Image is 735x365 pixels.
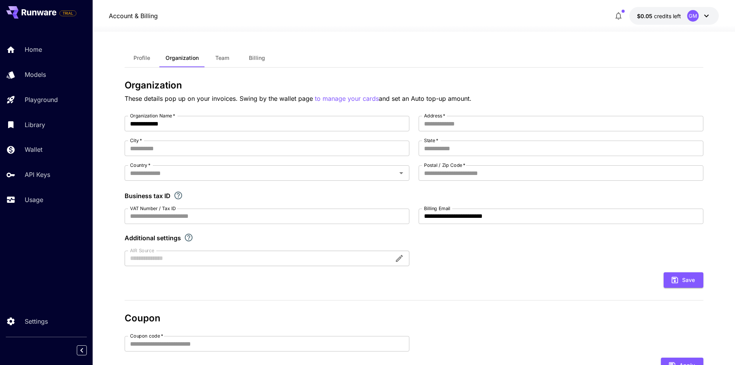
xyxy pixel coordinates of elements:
p: Business tax ID [125,191,171,200]
label: City [130,137,142,144]
svg: Explore additional customization settings [184,233,193,242]
span: credits left [654,13,681,19]
label: Organization Name [130,112,175,119]
div: Collapse sidebar [83,343,93,357]
label: Postal / Zip Code [424,162,465,168]
span: Organization [166,54,199,61]
p: Library [25,120,45,129]
label: VAT Number / Tax ID [130,205,176,212]
span: These details pop up on your invoices. Swing by the wallet page [125,95,315,102]
button: Save [664,272,703,288]
label: Address [424,112,445,119]
label: AIR Source [130,247,154,254]
span: Team [215,54,229,61]
label: State [424,137,438,144]
div: GM [687,10,699,22]
button: $0.05GM [629,7,719,25]
p: Additional settings [125,233,181,243]
span: Billing [249,54,265,61]
label: Country [130,162,150,168]
span: TRIAL [60,10,76,16]
span: Add your payment card to enable full platform functionality. [59,8,76,18]
span: $0.05 [637,13,654,19]
nav: breadcrumb [109,11,158,20]
label: Billing Email [424,205,450,212]
a: Account & Billing [109,11,158,20]
h3: Organization [125,80,703,91]
label: Coupon code [130,333,163,339]
h3: Coupon [125,313,703,324]
button: Open [396,168,407,178]
span: Profile [133,54,150,61]
button: Collapse sidebar [77,345,87,355]
svg: If you are a business tax registrant, please enter your business tax ID here. [174,191,183,200]
p: Home [25,45,42,54]
p: Models [25,70,46,79]
p: Wallet [25,145,42,154]
p: Settings [25,317,48,326]
p: API Keys [25,170,50,179]
p: Usage [25,195,43,204]
p: Playground [25,95,58,104]
button: to manage your cards [315,94,379,104]
span: and set an Auto top-up amount. [379,95,471,102]
div: $0.05 [637,12,681,20]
